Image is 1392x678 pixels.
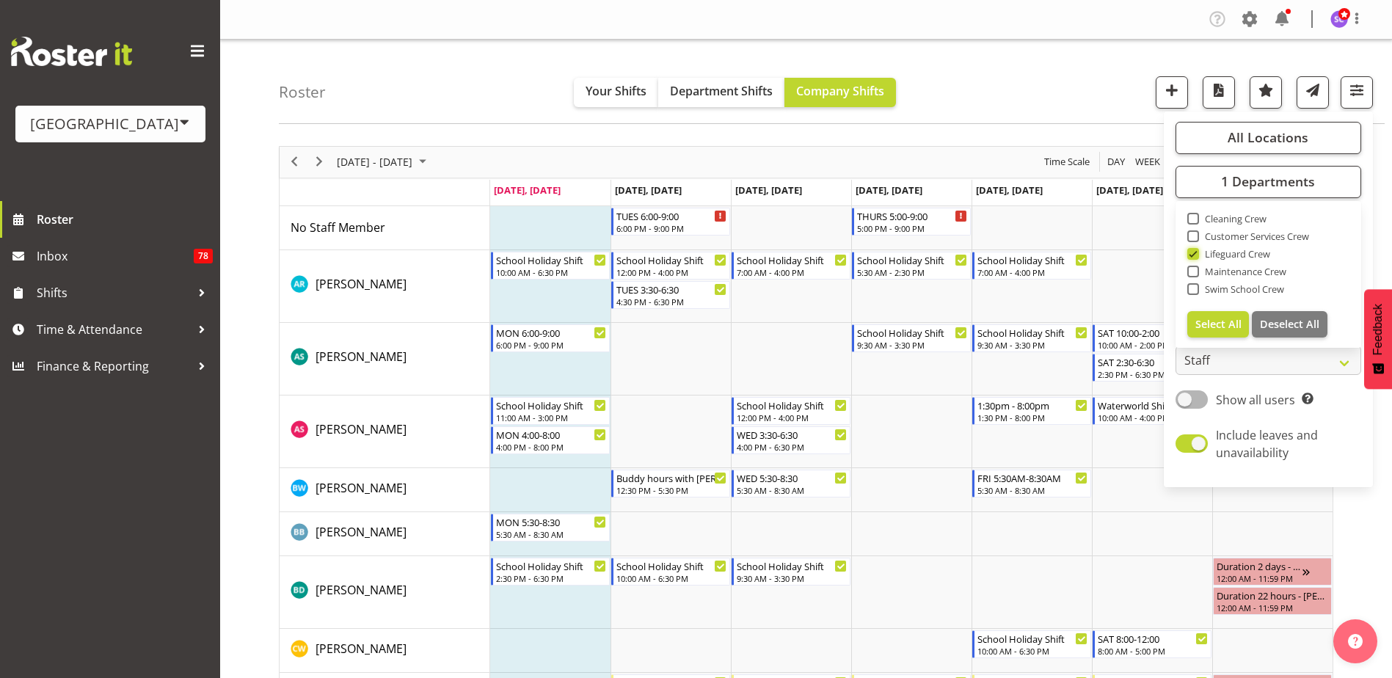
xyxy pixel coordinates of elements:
[307,147,332,178] div: next period
[1217,572,1302,584] div: 12:00 AM - 11:59 PM
[37,318,191,340] span: Time & Attendance
[784,78,896,107] button: Company Shifts
[496,252,606,267] div: School Holiday Shift
[1098,354,1208,369] div: SAT 2:30-6:30
[1199,248,1271,260] span: Lifeguard Crew
[316,479,407,497] a: [PERSON_NAME]
[1156,76,1188,109] button: Add a new shift
[1043,153,1091,171] span: Time Scale
[37,355,191,377] span: Finance & Reporting
[494,183,561,197] span: [DATE], [DATE]
[496,427,606,442] div: MON 4:00-8:00
[796,83,884,99] span: Company Shifts
[496,412,606,423] div: 11:00 AM - 3:00 PM
[1199,266,1287,277] span: Maintenance Crew
[37,245,194,267] span: Inbox
[280,250,490,323] td: Addison Robertson resource
[316,276,407,292] span: [PERSON_NAME]
[732,470,850,497] div: Ben Wyatt"s event - WED 5:30-8:30 Begin From Wednesday, September 24, 2025 at 5:30:00 AM GMT+12:0...
[977,484,1087,496] div: 5:30 AM - 8:30 AM
[496,266,606,278] div: 10:00 AM - 6:30 PM
[496,558,606,573] div: School Holiday Shift
[1216,392,1295,408] span: Show all users
[1098,339,1208,351] div: 10:00 AM - 2:00 PM
[316,420,407,438] a: [PERSON_NAME]
[1213,558,1332,586] div: Braedyn Dykes"s event - Duration 2 days - Braedyn Dykes Begin From Sunday, September 28, 2025 at ...
[316,348,407,365] a: [PERSON_NAME]
[972,397,1091,425] div: Alex Sansom"s event - 1:30pm - 8:00pm Begin From Friday, September 26, 2025 at 1:30:00 PM GMT+12:...
[316,641,407,657] span: [PERSON_NAME]
[737,266,847,278] div: 7:00 AM - 4:00 PM
[335,153,414,171] span: [DATE] - [DATE]
[732,252,850,280] div: Addison Robertson"s event - School Holiday Shift Begin From Wednesday, September 24, 2025 at 7:00...
[852,208,971,236] div: No Staff Member"s event - THURS 5:00-9:00 Begin From Thursday, September 25, 2025 at 5:00:00 PM G...
[857,252,967,267] div: School Holiday Shift
[280,512,490,556] td: Bradley Barton resource
[976,183,1043,197] span: [DATE], [DATE]
[1250,76,1282,109] button: Highlight an important date within the roster.
[857,222,967,234] div: 5:00 PM - 9:00 PM
[194,249,213,263] span: 78
[737,412,847,423] div: 12:00 PM - 4:00 PM
[732,397,850,425] div: Alex Sansom"s event - School Holiday Shift Begin From Wednesday, September 24, 2025 at 12:00:00 P...
[280,323,490,395] td: Ajay Smith resource
[316,421,407,437] span: [PERSON_NAME]
[1252,311,1327,338] button: Deselect All
[972,324,1091,352] div: Ajay Smith"s event - School Holiday Shift Begin From Friday, September 26, 2025 at 9:30:00 AM GMT...
[316,582,407,598] span: [PERSON_NAME]
[316,523,407,541] a: [PERSON_NAME]
[496,441,606,453] div: 4:00 PM - 8:00 PM
[616,266,726,278] div: 12:00 PM - 4:00 PM
[977,470,1087,485] div: FRI 5:30AM-8:30AM
[1098,368,1208,380] div: 2:30 PM - 6:30 PM
[857,266,967,278] div: 5:30 AM - 2:30 PM
[1098,645,1208,657] div: 8:00 AM - 5:00 PM
[616,252,726,267] div: School Holiday Shift
[1348,634,1363,649] img: help-xxl-2.png
[316,349,407,365] span: [PERSON_NAME]
[977,398,1087,412] div: 1:30pm - 8:00pm
[616,470,726,485] div: Buddy hours with [PERSON_NAME]
[977,412,1087,423] div: 1:30 PM - 8:00 PM
[616,282,726,296] div: TUES 3:30-6:30
[977,252,1087,267] div: School Holiday Shift
[280,629,490,673] td: Cain Wilson resource
[737,252,847,267] div: School Holiday Shift
[1176,166,1361,198] button: 1 Departments
[1217,588,1328,602] div: Duration 22 hours - [PERSON_NAME]
[977,339,1087,351] div: 9:30 AM - 3:30 PM
[611,281,730,309] div: Addison Robertson"s event - TUES 3:30-6:30 Begin From Tuesday, September 23, 2025 at 4:30:00 PM G...
[616,484,726,496] div: 12:30 PM - 5:30 PM
[737,484,847,496] div: 5:30 AM - 8:30 AM
[737,558,847,573] div: School Holiday Shift
[332,147,435,178] div: September 22 - 28, 2025
[857,325,967,340] div: School Holiday Shift
[574,78,658,107] button: Your Shifts
[737,470,847,485] div: WED 5:30-8:30
[972,630,1091,658] div: Cain Wilson"s event - School Holiday Shift Begin From Friday, September 26, 2025 at 10:00:00 AM G...
[856,183,922,197] span: [DATE], [DATE]
[1093,630,1211,658] div: Cain Wilson"s event - SAT 8:00-12:00 Begin From Saturday, September 27, 2025 at 8:00:00 AM GMT+12...
[1341,76,1373,109] button: Filter Shifts
[732,426,850,454] div: Alex Sansom"s event - WED 3:30-6:30 Begin From Wednesday, September 24, 2025 at 4:00:00 PM GMT+12...
[316,275,407,293] a: [PERSON_NAME]
[335,153,433,171] button: September 2025
[11,37,132,66] img: Rosterit website logo
[658,78,784,107] button: Department Shifts
[1221,172,1315,190] span: 1 Departments
[1093,397,1211,425] div: Alex Sansom"s event - Waterworld Shift Begin From Saturday, September 27, 2025 at 10:00:00 AM GMT...
[496,514,606,529] div: MON 5:30-8:30
[977,631,1087,646] div: School Holiday Shift
[279,84,326,101] h4: Roster
[1098,398,1208,412] div: Waterworld Shift
[1260,317,1319,331] span: Deselect All
[1106,153,1126,171] span: Day
[1093,324,1211,352] div: Ajay Smith"s event - SAT 10:00-2:00 Begin From Saturday, September 27, 2025 at 10:00:00 AM GMT+12...
[1098,325,1208,340] div: SAT 10:00-2:00
[1093,354,1211,382] div: Ajay Smith"s event - SAT 2:30-6:30 Begin From Saturday, September 27, 2025 at 2:30:00 PM GMT+12:0...
[1199,230,1310,242] span: Customer Services Crew
[280,556,490,629] td: Braedyn Dykes resource
[291,219,385,236] span: No Staff Member
[37,282,191,304] span: Shifts
[316,480,407,496] span: [PERSON_NAME]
